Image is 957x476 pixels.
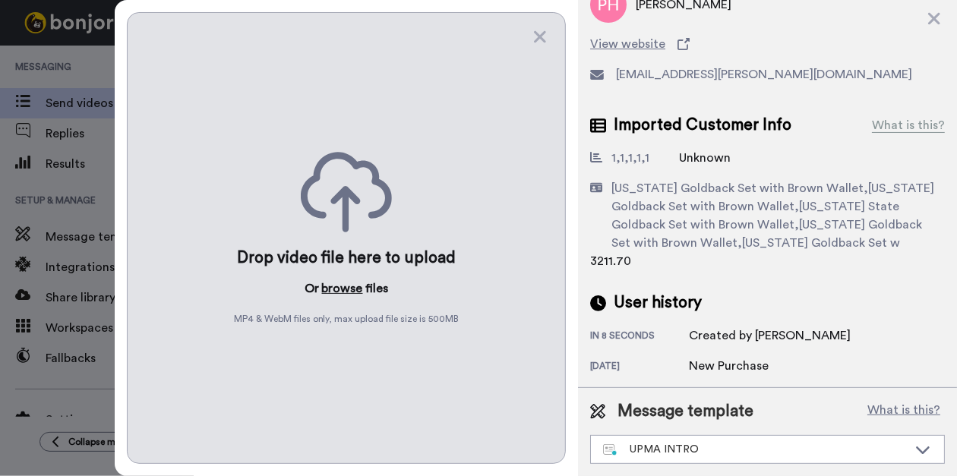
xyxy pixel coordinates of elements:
[237,247,456,269] div: Drop video file here to upload
[234,313,460,325] span: MP4 & WebM files only, max upload file size is 500 MB
[689,326,851,345] div: Created by [PERSON_NAME]
[603,444,617,456] img: nextgen-template.svg
[872,116,945,134] div: What is this?
[614,114,791,137] span: Imported Customer Info
[617,400,753,423] span: Message template
[590,360,689,375] div: [DATE]
[603,442,908,457] div: UPMA INTRO
[590,255,631,267] span: 3211.70
[611,179,939,252] div: [US_STATE] Goldback Set with Brown Wallet,[US_STATE] Goldback Set with Brown Wallet,[US_STATE] St...
[679,152,731,164] span: Unknown
[322,279,363,298] button: browse
[614,292,702,314] span: User history
[17,46,42,70] img: Profile image for Grant
[305,279,389,298] p: Or files
[49,43,279,58] p: Hi [PERSON_NAME], Boost your view rates with automatic re-sends of unviewed messages! We've just ...
[611,149,649,167] div: 1,1,1,1,1
[689,357,769,375] div: New Purchase
[6,32,298,82] div: message notification from Grant, 22h ago. Hi Bryan, Boost your view rates with automatic re-sends...
[590,329,689,345] div: in 8 seconds
[863,400,945,423] button: What is this?
[49,58,279,72] p: Message from Grant, sent 22h ago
